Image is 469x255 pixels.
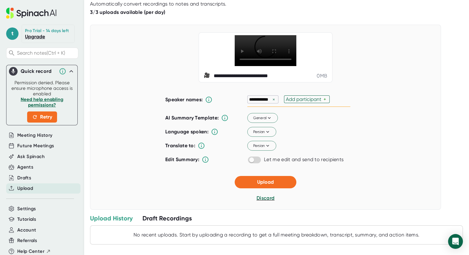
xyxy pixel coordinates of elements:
div: Quick record [9,65,75,77]
div: Let me edit and send to recipients [264,157,344,163]
b: Language spoken: [165,129,208,135]
b: 3/3 uploads available (per day) [90,9,165,15]
button: Help Center [17,248,51,255]
span: Persian [253,143,270,148]
span: General [253,115,272,121]
a: Upgrade [25,34,45,40]
button: Ask Spinach [17,153,45,160]
button: Upload [17,185,33,192]
div: + [323,96,328,102]
div: Automatically convert recordings to notes and transcripts. [90,1,226,7]
span: Discard [257,195,274,201]
span: Retry [32,113,52,121]
button: Upload [235,176,296,188]
button: Persian [247,127,276,137]
button: Agents [17,164,33,171]
button: Referrals [17,237,37,244]
div: Pro Trial - 14 days left [25,28,69,34]
button: Retry [27,111,57,123]
span: Persian [253,129,270,135]
b: Edit Summary: [165,157,199,162]
div: Upload History [90,214,133,222]
div: × [271,97,277,102]
span: t [6,27,19,40]
div: Add participant [286,96,323,102]
div: Draft Recordings [142,214,192,222]
span: video [204,72,211,80]
button: Account [17,227,36,234]
div: Open Intercom Messenger [448,234,463,249]
div: 0 MB [317,73,327,79]
button: Drafts [17,174,31,182]
button: Future Meetings [17,142,54,149]
span: Search notes (Ctrl + K) [17,50,76,56]
b: AI Summary Template: [165,115,219,121]
a: Need help enabling permissions? [21,97,63,108]
button: Meeting History [17,132,52,139]
span: Upload [257,179,274,185]
div: No recent uploads. Start by uploading a recording to get a full meeting breakdown, transcript, su... [93,232,459,238]
b: Speaker names: [165,97,203,102]
span: Help Center [17,248,44,255]
button: Settings [17,205,36,212]
div: Permission denied. Please ensure microphone access is enabled [10,80,74,123]
button: Discard [257,194,274,202]
button: General [247,113,278,123]
b: Translate to: [165,143,195,148]
button: Persian [247,141,276,151]
div: Quick record [21,68,56,74]
button: Tutorials [17,216,36,223]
